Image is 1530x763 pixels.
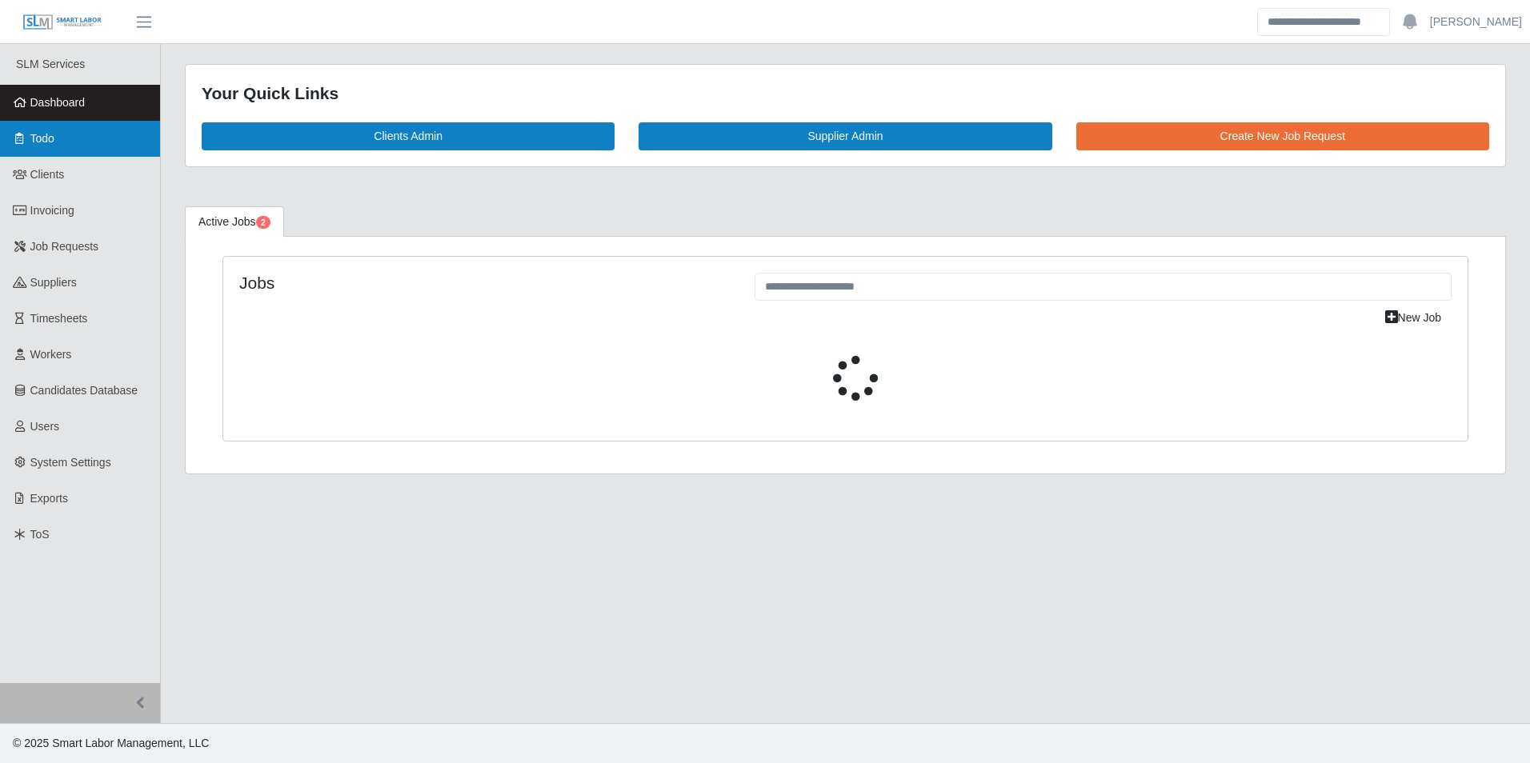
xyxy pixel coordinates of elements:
span: Clients [30,168,65,181]
span: Suppliers [30,276,77,289]
span: ToS [30,528,50,541]
a: Supplier Admin [639,122,1051,150]
span: Todo [30,132,54,145]
span: Timesheets [30,312,88,325]
h4: Jobs [239,273,731,293]
span: Dashboard [30,96,86,109]
span: SLM Services [16,58,85,70]
span: Candidates Database [30,384,138,397]
input: Search [1257,8,1390,36]
span: Job Requests [30,240,99,253]
span: Exports [30,492,68,505]
span: © 2025 Smart Labor Management, LLC [13,737,209,749]
a: Create New Job Request [1076,122,1489,150]
a: Clients Admin [202,122,615,150]
span: Invoicing [30,204,74,217]
div: Your Quick Links [202,81,1489,106]
a: [PERSON_NAME] [1430,14,1522,30]
a: Active Jobs [185,206,284,238]
span: Pending Jobs [256,216,270,229]
span: Workers [30,348,72,361]
span: System Settings [30,456,111,469]
a: New Job [1375,304,1452,332]
img: SLM Logo [22,14,102,31]
span: Users [30,420,60,433]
